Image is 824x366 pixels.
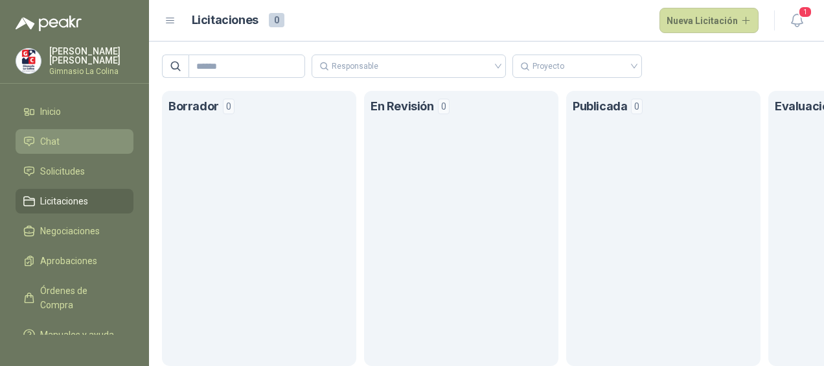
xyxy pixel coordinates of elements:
[40,134,60,149] span: Chat
[573,97,627,116] h1: Publicada
[16,219,133,243] a: Negociaciones
[40,284,121,312] span: Órdenes de Compra
[40,164,85,178] span: Solicitudes
[16,159,133,184] a: Solicitudes
[40,104,61,119] span: Inicio
[438,99,450,114] span: 0
[40,194,88,208] span: Licitaciones
[16,249,133,273] a: Aprobaciones
[16,49,41,73] img: Company Logo
[269,13,284,27] span: 0
[40,328,114,342] span: Manuales y ayuda
[40,254,97,268] span: Aprobaciones
[798,6,812,18] span: 1
[223,99,235,114] span: 0
[168,97,219,116] h1: Borrador
[371,97,434,116] h1: En Revisión
[49,67,133,75] p: Gimnasio La Colina
[16,189,133,213] a: Licitaciones
[16,16,82,31] img: Logo peakr
[40,224,100,238] span: Negociaciones
[631,99,643,114] span: 0
[49,47,133,65] p: [PERSON_NAME] [PERSON_NAME]
[192,11,258,30] h1: Licitaciones
[659,8,759,34] button: Nueva Licitación
[785,9,808,32] button: 1
[16,278,133,317] a: Órdenes de Compra
[16,129,133,154] a: Chat
[16,99,133,124] a: Inicio
[16,323,133,347] a: Manuales y ayuda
